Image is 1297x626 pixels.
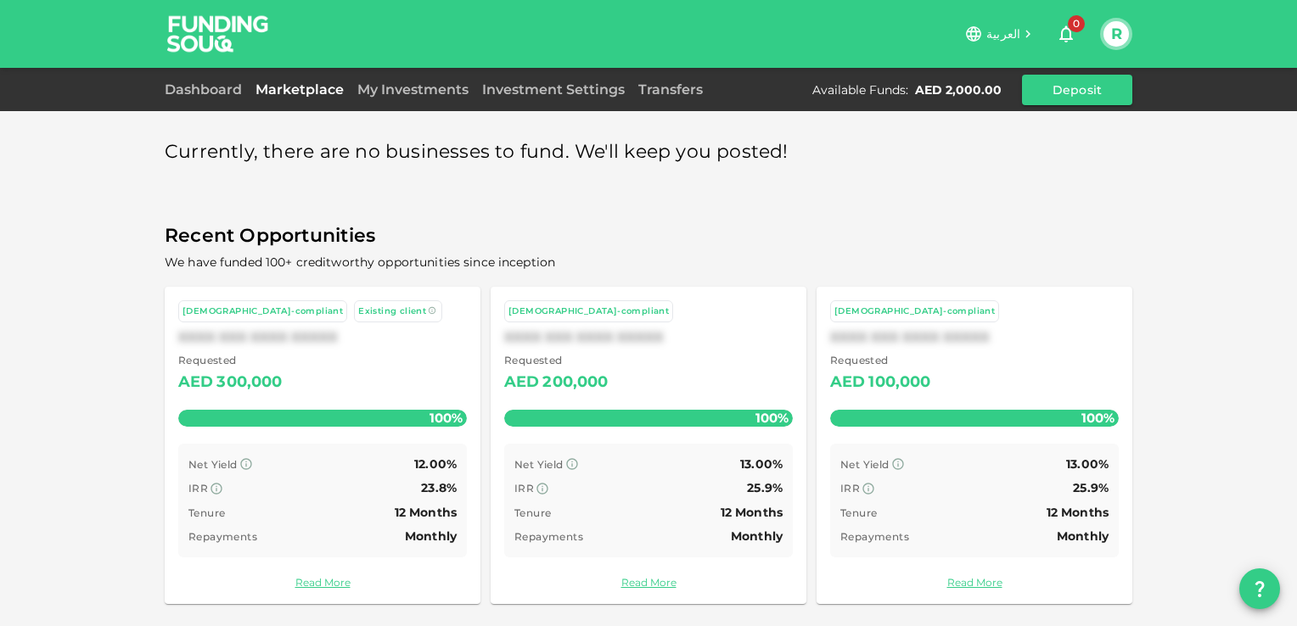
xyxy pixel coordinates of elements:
[830,352,931,369] span: Requested
[414,456,457,472] span: 12.00%
[830,329,1119,345] div: XXXX XXX XXXX XXXXX
[165,136,789,169] span: Currently, there are no businesses to fund. We'll keep you posted!
[395,505,457,520] span: 12 Months
[747,480,783,495] span: 25.9%
[721,505,783,520] span: 12 Months
[1103,21,1129,47] button: R
[840,482,860,495] span: IRR
[514,530,583,543] span: Repayments
[751,405,793,430] span: 100%
[178,574,467,590] a: Read More
[165,254,555,270] span: We have funded 100+ creditworthy opportunities since inception
[817,287,1132,604] a: [DEMOGRAPHIC_DATA]-compliantXXXX XXX XXXX XXXXX Requested AED100,000100% Net Yield 13.00% IRR 25....
[542,369,608,396] div: 200,000
[1049,17,1083,51] button: 0
[165,287,480,604] a: [DEMOGRAPHIC_DATA]-compliant Existing clientXXXX XXX XXXX XXXXX Requested AED300,000100% Net Yiel...
[514,506,551,519] span: Tenure
[504,574,793,590] a: Read More
[504,369,539,396] div: AED
[182,305,343,319] div: [DEMOGRAPHIC_DATA]-compliant
[421,480,457,495] span: 23.8%
[1066,456,1109,472] span: 13.00%
[405,528,457,544] span: Monthly
[868,369,930,396] div: 100,000
[178,329,467,345] div: XXXX XXX XXXX XXXXX
[504,352,609,369] span: Requested
[188,482,208,495] span: IRR
[514,482,534,495] span: IRR
[188,506,225,519] span: Tenure
[986,26,1020,42] span: العربية
[1022,75,1132,105] button: Deposit
[178,369,213,396] div: AED
[1073,480,1109,495] span: 25.9%
[830,574,1119,590] a: Read More
[188,530,257,543] span: Repayments
[508,305,669,319] div: [DEMOGRAPHIC_DATA]-compliant
[475,81,632,98] a: Investment Settings
[358,305,426,316] span: Existing client
[812,81,908,98] div: Available Funds :
[731,528,783,544] span: Monthly
[165,81,249,98] a: Dashboard
[1068,15,1085,32] span: 0
[351,81,475,98] a: My Investments
[425,405,467,430] span: 100%
[1057,528,1109,544] span: Monthly
[514,458,564,471] span: Net Yield
[178,352,283,369] span: Requested
[840,506,877,519] span: Tenure
[840,530,909,543] span: Repayments
[915,81,1002,98] div: AED 2,000.00
[216,369,282,396] div: 300,000
[834,305,995,319] div: [DEMOGRAPHIC_DATA]-compliant
[1239,568,1280,609] button: question
[188,458,238,471] span: Net Yield
[632,81,710,98] a: Transfers
[504,329,793,345] div: XXXX XXX XXXX XXXXX
[840,458,890,471] span: Net Yield
[1077,405,1119,430] span: 100%
[1047,505,1109,520] span: 12 Months
[830,369,865,396] div: AED
[740,456,783,472] span: 13.00%
[491,287,806,604] a: [DEMOGRAPHIC_DATA]-compliantXXXX XXX XXXX XXXXX Requested AED200,000100% Net Yield 13.00% IRR 25....
[165,220,1132,253] span: Recent Opportunities
[249,81,351,98] a: Marketplace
